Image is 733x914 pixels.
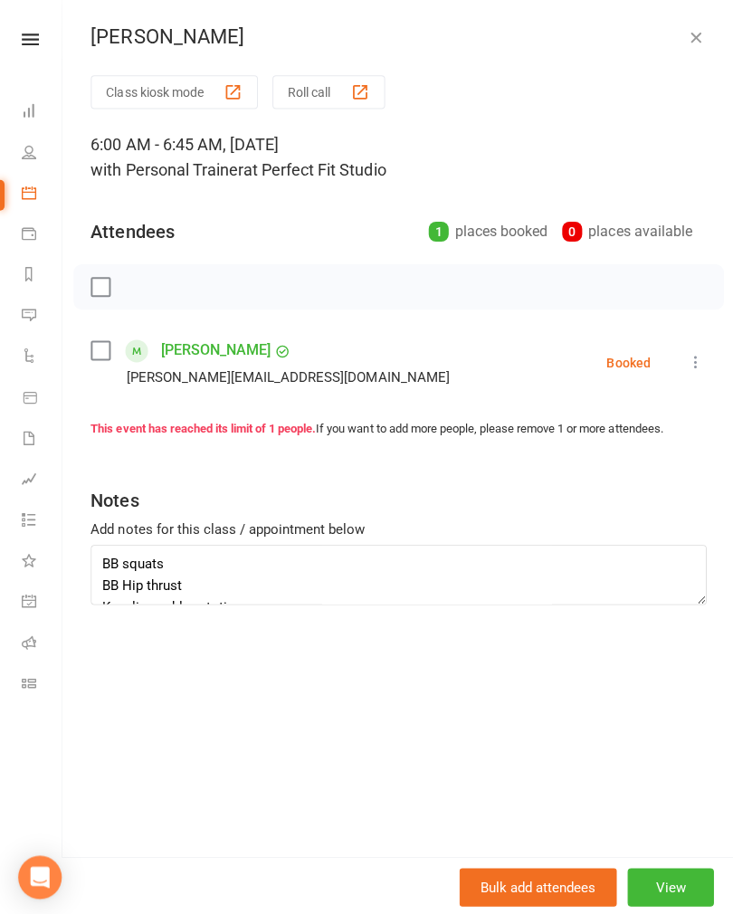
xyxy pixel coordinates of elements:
a: [PERSON_NAME] [160,335,270,364]
a: Product Sales [22,377,62,418]
span: with Personal Trainer [90,159,243,178]
div: places available [560,218,690,243]
div: Open Intercom Messenger [18,852,62,896]
a: Roll call kiosk mode [22,622,62,662]
div: If you want to add more people, please remove 1 or more attendees. [90,418,704,437]
a: General attendance kiosk mode [22,581,62,622]
div: 0 [560,221,580,241]
div: Notes [90,486,138,511]
div: 1 [427,221,447,241]
strong: This event has reached its limit of 1 people. [90,420,315,433]
div: 6:00 AM - 6:45 AM, [DATE] [90,131,704,182]
button: Roll call [271,75,384,109]
a: Calendar [22,174,62,214]
div: [PERSON_NAME] [62,25,733,49]
a: People [22,133,62,174]
a: Assessments [22,459,62,500]
div: places booked [427,218,546,243]
div: Booked [604,355,648,367]
a: What's New [22,540,62,581]
a: Dashboard [22,92,62,133]
a: Class kiosk mode [22,662,62,703]
div: [PERSON_NAME][EMAIL_ADDRESS][DOMAIN_NAME] [126,364,448,387]
div: Add notes for this class / appointment below [90,517,704,538]
div: Attendees [90,218,174,243]
a: Reports [22,255,62,296]
button: View [625,865,711,903]
span: at Perfect Fit Studio [243,159,385,178]
button: Class kiosk mode [90,75,257,109]
button: Bulk add attendees [458,865,614,903]
a: Payments [22,214,62,255]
